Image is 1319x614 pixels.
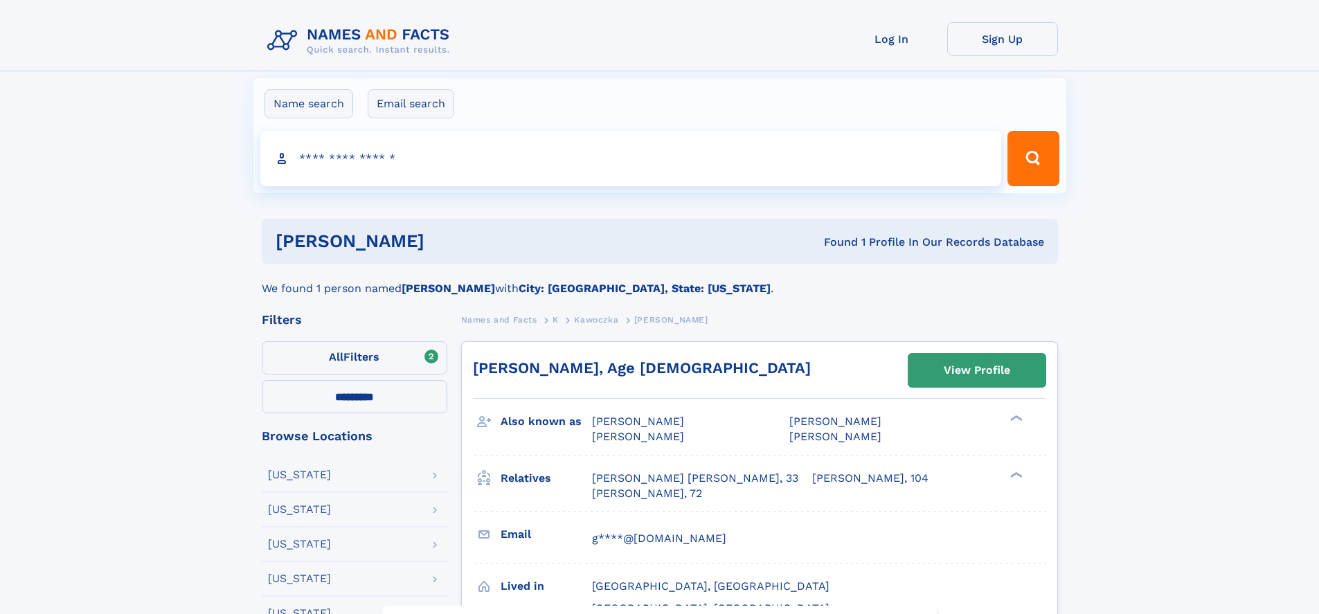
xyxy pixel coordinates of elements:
[553,315,559,325] span: K
[1007,131,1059,186] button: Search Button
[268,504,331,515] div: [US_STATE]
[812,471,928,486] a: [PERSON_NAME], 104
[519,282,771,295] b: City: [GEOGRAPHIC_DATA], State: [US_STATE]
[262,264,1058,297] div: We found 1 person named with .
[268,469,331,480] div: [US_STATE]
[634,315,708,325] span: [PERSON_NAME]
[276,233,625,250] h1: [PERSON_NAME]
[592,430,684,443] span: [PERSON_NAME]
[789,415,881,428] span: [PERSON_NAME]
[268,573,331,584] div: [US_STATE]
[574,311,618,328] a: Kawoczka
[473,359,811,377] a: [PERSON_NAME], Age [DEMOGRAPHIC_DATA]
[268,539,331,550] div: [US_STATE]
[501,467,592,490] h3: Relatives
[1007,470,1023,479] div: ❯
[908,354,1046,387] a: View Profile
[574,315,618,325] span: Kawoczka
[789,430,881,443] span: [PERSON_NAME]
[501,523,592,546] h3: Email
[592,415,684,428] span: [PERSON_NAME]
[368,89,454,118] label: Email search
[262,22,461,60] img: Logo Names and Facts
[1007,414,1023,423] div: ❯
[947,22,1058,56] a: Sign Up
[262,314,447,326] div: Filters
[836,22,947,56] a: Log In
[461,311,537,328] a: Names and Facts
[260,131,1002,186] input: search input
[262,430,447,442] div: Browse Locations
[402,282,495,295] b: [PERSON_NAME]
[329,350,343,363] span: All
[592,486,702,501] a: [PERSON_NAME], 72
[944,354,1010,386] div: View Profile
[501,410,592,433] h3: Also known as
[553,311,559,328] a: K
[624,235,1044,250] div: Found 1 Profile In Our Records Database
[262,341,447,374] label: Filters
[592,471,798,486] a: [PERSON_NAME] [PERSON_NAME], 33
[592,579,829,593] span: [GEOGRAPHIC_DATA], [GEOGRAPHIC_DATA]
[264,89,353,118] label: Name search
[501,575,592,598] h3: Lived in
